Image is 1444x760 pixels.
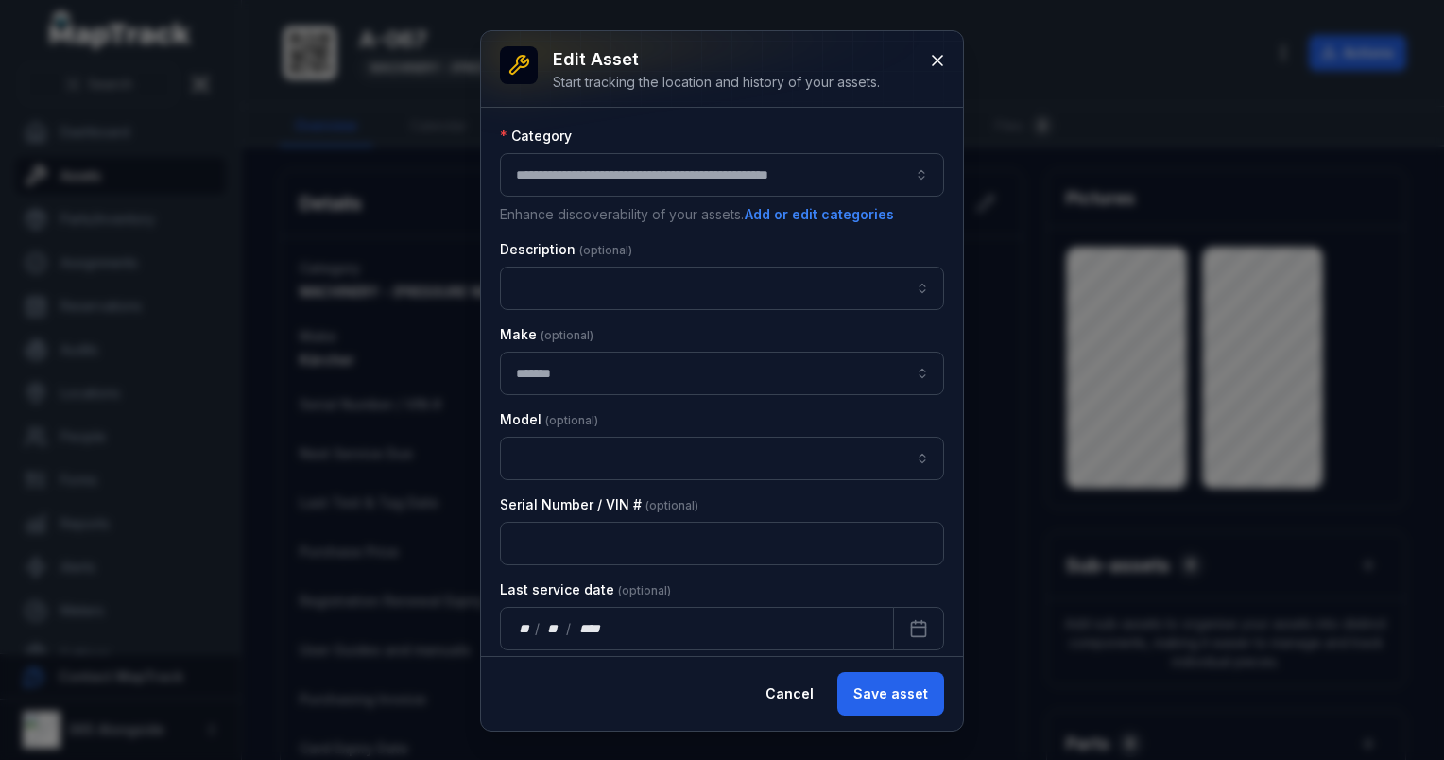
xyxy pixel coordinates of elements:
input: asset-edit:cf[372ede5e-5430-4034-be4c-3789af5fa247]-label [500,437,944,480]
div: / [566,619,573,638]
label: Last service date [500,580,671,599]
div: / [535,619,541,638]
div: year, [573,619,608,638]
label: Make [500,325,593,344]
input: asset-edit:cf[2c9a1bd6-738d-4b2a-ac98-3f96f4078ca0]-label [500,352,944,395]
button: Save asset [837,672,944,716]
input: asset-edit:description-label [500,267,944,310]
label: Category [500,127,572,146]
button: Cancel [749,672,830,716]
label: Model [500,410,598,429]
div: month, [541,619,567,638]
p: Enhance discoverability of your assets. [500,204,944,225]
button: Add or edit categories [744,204,895,225]
label: Serial Number / VIN # [500,495,698,514]
div: Start tracking the location and history of your assets. [553,73,880,92]
button: Calendar [893,607,944,650]
div: day, [516,619,535,638]
h3: Edit asset [553,46,880,73]
label: Description [500,240,632,259]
